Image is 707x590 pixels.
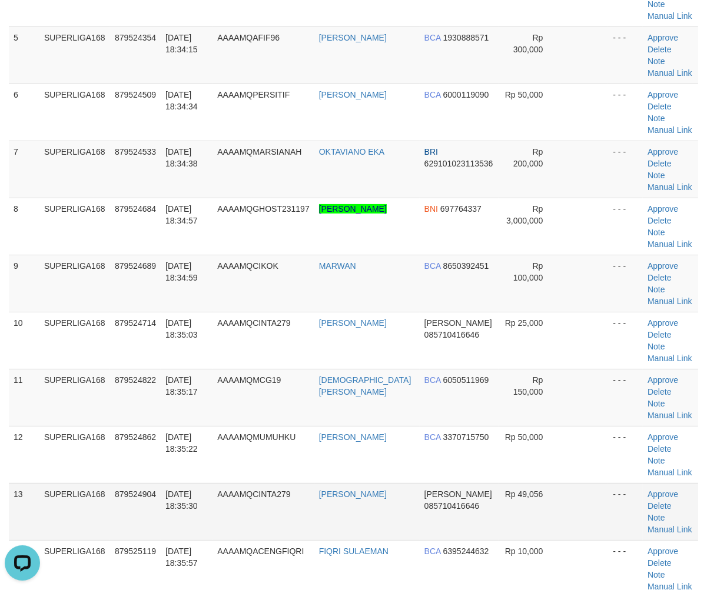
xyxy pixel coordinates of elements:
[443,261,489,271] span: Copy 8650392451 to clipboard
[217,90,290,99] span: AAAAMQPERSITIF
[39,483,110,540] td: SUPERLIGA168
[217,261,278,271] span: AAAAMQCIKOK
[9,198,39,255] td: 8
[9,483,39,540] td: 13
[648,501,671,511] a: Delete
[648,261,678,271] a: Approve
[115,432,156,442] span: 879524862
[608,26,643,84] td: - - -
[217,318,290,328] span: AAAAMQCINTA279
[39,84,110,141] td: SUPERLIGA168
[424,330,479,339] span: Copy 085710416646 to clipboard
[648,68,692,78] a: Manual Link
[505,90,543,99] span: Rp 50,000
[424,33,441,42] span: BCA
[115,489,156,499] span: 879524904
[5,5,40,40] button: Open LiveChat chat widget
[443,33,489,42] span: Copy 1930888571 to clipboard
[319,318,387,328] a: [PERSON_NAME]
[648,204,678,214] a: Approve
[165,33,198,54] span: [DATE] 18:34:15
[505,546,543,556] span: Rp 10,000
[648,444,671,454] a: Delete
[9,312,39,369] td: 10
[648,147,678,156] a: Approve
[648,411,692,420] a: Manual Link
[39,369,110,426] td: SUPERLIGA168
[648,285,665,294] a: Note
[217,432,296,442] span: AAAAMQMUMUHKU
[648,216,671,225] a: Delete
[648,489,678,499] a: Approve
[39,426,110,483] td: SUPERLIGA168
[443,432,489,442] span: Copy 3370715750 to clipboard
[648,56,665,66] a: Note
[9,84,39,141] td: 6
[9,369,39,426] td: 11
[648,11,692,21] a: Manual Link
[648,468,692,477] a: Manual Link
[424,501,479,511] span: Copy 085710416646 to clipboard
[115,546,156,556] span: 879525119
[648,33,678,42] a: Approve
[648,375,678,385] a: Approve
[443,375,489,385] span: Copy 6050511969 to clipboard
[513,147,543,168] span: Rp 200,000
[424,375,441,385] span: BCA
[165,261,198,282] span: [DATE] 18:34:59
[648,387,671,396] a: Delete
[115,204,156,214] span: 879524684
[648,513,665,522] a: Note
[39,26,110,84] td: SUPERLIGA168
[319,432,387,442] a: [PERSON_NAME]
[217,204,309,214] span: AAAAMQGHOST231197
[648,354,692,363] a: Manual Link
[505,432,543,442] span: Rp 50,000
[608,312,643,369] td: - - -
[165,318,198,339] span: [DATE] 18:35:03
[648,182,692,192] a: Manual Link
[608,84,643,141] td: - - -
[506,204,543,225] span: Rp 3,000,000
[165,204,198,225] span: [DATE] 18:34:57
[513,375,543,396] span: Rp 150,000
[319,147,385,156] a: OKTAVIANO EKA
[39,312,110,369] td: SUPERLIGA168
[39,255,110,312] td: SUPERLIGA168
[648,45,671,54] a: Delete
[424,318,492,328] span: [PERSON_NAME]
[9,26,39,84] td: 5
[513,261,543,282] span: Rp 100,000
[648,296,692,306] a: Manual Link
[424,159,493,168] span: Copy 629101023113536 to clipboard
[648,273,671,282] a: Delete
[9,426,39,483] td: 12
[648,456,665,465] a: Note
[165,489,198,511] span: [DATE] 18:35:30
[165,546,198,568] span: [DATE] 18:35:57
[648,318,678,328] a: Approve
[115,147,156,156] span: 879524533
[115,261,156,271] span: 879524689
[319,546,389,556] a: FIQRI SULAEMAN
[648,228,665,237] a: Note
[424,204,438,214] span: BNI
[443,546,489,556] span: Copy 6395244632 to clipboard
[648,102,671,111] a: Delete
[648,114,665,123] a: Note
[608,483,643,540] td: - - -
[424,90,441,99] span: BCA
[115,90,156,99] span: 879524509
[319,489,387,499] a: [PERSON_NAME]
[424,489,492,499] span: [PERSON_NAME]
[319,33,387,42] a: [PERSON_NAME]
[608,426,643,483] td: - - -
[39,141,110,198] td: SUPERLIGA168
[165,375,198,396] span: [DATE] 18:35:17
[9,255,39,312] td: 9
[648,558,671,568] a: Delete
[648,330,671,339] a: Delete
[165,432,198,454] span: [DATE] 18:35:22
[319,375,411,396] a: [DEMOGRAPHIC_DATA][PERSON_NAME]
[217,33,280,42] span: AAAAMQAFIF96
